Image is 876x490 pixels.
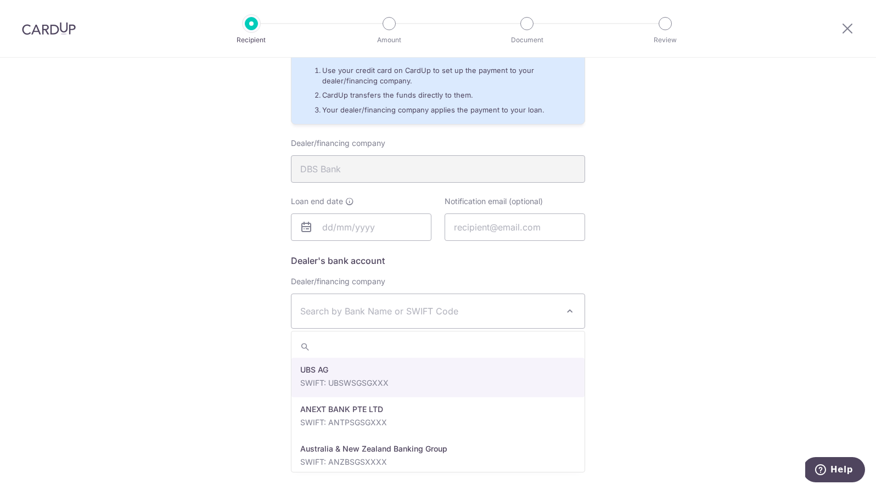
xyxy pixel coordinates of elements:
li: Use your credit card on CardUp to set up the payment to your dealer/financing company. [322,66,576,86]
label: Notification email (optional) [445,196,543,207]
label: Dealer/financing company [291,276,385,287]
p: SWIFT: UBSWSGSGXXX [300,378,576,388]
p: ANEXT BANK PTE LTD [300,404,576,415]
img: CardUp [22,22,76,35]
p: Review [625,35,706,46]
li: CardUp transfers the funds directly to them. [322,91,576,100]
p: SWIFT: ANZBSGSXXXX [300,457,576,468]
label: Dealer/financing company [291,138,385,149]
span: Search by Bank Name or SWIFT Code [300,305,558,318]
label: Loan end date [291,196,354,207]
h5: Dealer's bank account [291,254,585,267]
p: UBS AG [300,364,576,375]
input: recipient@email.com [445,213,585,241]
p: Recipient [211,35,292,46]
p: Amount [349,35,430,46]
p: Australia & New Zealand Banking Group [300,443,576,454]
li: Your dealer/financing company applies the payment to your loan. [322,105,576,115]
iframe: Opens a widget where you can find more information [805,457,865,485]
p: Document [486,35,568,46]
p: SWIFT: ANTPSGSGXXX [300,417,576,428]
input: Dealer or financing institution [291,155,585,183]
input: dd/mm/yyyy [291,213,431,241]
